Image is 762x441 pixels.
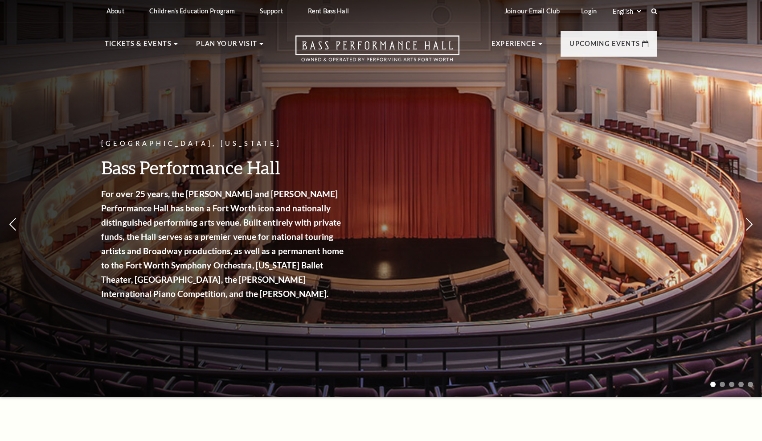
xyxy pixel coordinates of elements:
strong: For over 25 years, the [PERSON_NAME] and [PERSON_NAME] Performance Hall has been a Fort Worth ico... [101,189,344,299]
p: Experience [492,38,536,54]
p: Rent Bass Hall [308,7,349,15]
p: [GEOGRAPHIC_DATA], [US_STATE] [101,138,346,149]
p: Plan Your Visit [196,38,257,54]
p: Tickets & Events [105,38,172,54]
p: About [107,7,124,15]
h3: Bass Performance Hall [101,156,346,179]
p: Children's Education Program [149,7,235,15]
select: Select: [611,7,643,16]
p: Support [260,7,283,15]
p: Upcoming Events [569,38,640,54]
